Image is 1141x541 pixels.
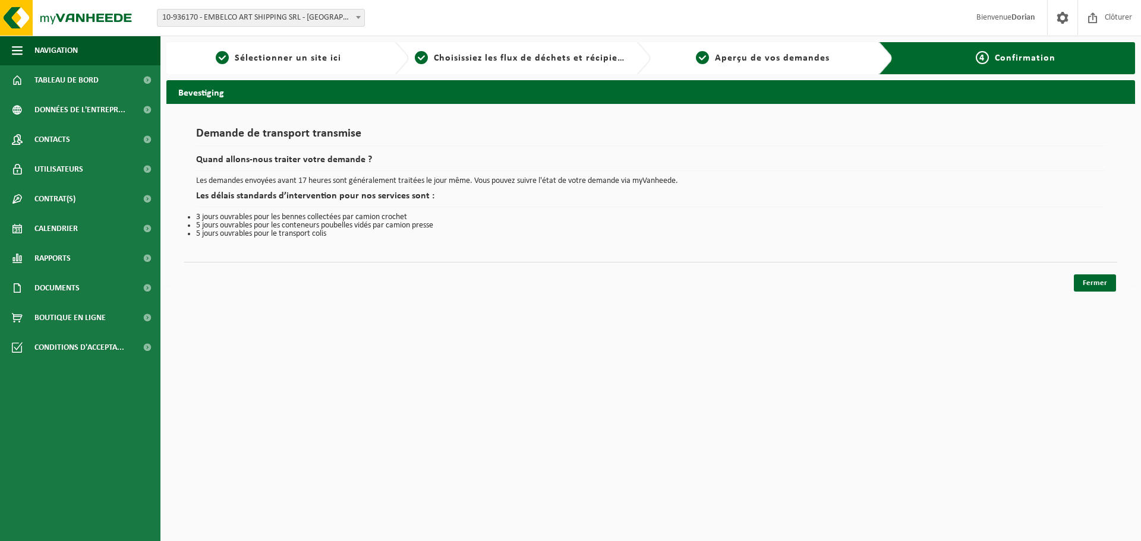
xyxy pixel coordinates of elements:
[34,273,80,303] span: Documents
[196,177,1105,185] p: Les demandes envoyées avant 17 heures sont généralement traitées le jour même. Vous pouvez suivre...
[34,36,78,65] span: Navigation
[196,191,1105,207] h2: Les délais standards d’intervention pour nos services sont :
[657,51,869,65] a: 3Aperçu de vos demandes
[216,51,229,64] span: 1
[34,65,99,95] span: Tableau de bord
[157,10,364,26] span: 10-936170 - EMBELCO ART SHIPPING SRL - ETTERBEEK
[1074,274,1116,292] a: Fermer
[166,80,1135,103] h2: Bevestiging
[172,51,385,65] a: 1Sélectionner un site ici
[34,125,70,154] span: Contacts
[34,333,124,362] span: Conditions d'accepta...
[196,128,1105,146] h1: Demande de transport transmise
[715,53,830,63] span: Aperçu de vos demandes
[34,243,71,273] span: Rapports
[434,53,632,63] span: Choisissiez les flux de déchets et récipients
[696,51,709,64] span: 3
[196,230,1105,238] li: 5 jours ouvrables pour le transport colis
[34,95,125,125] span: Données de l'entrepr...
[235,53,341,63] span: Sélectionner un site ici
[157,9,365,27] span: 10-936170 - EMBELCO ART SHIPPING SRL - ETTERBEEK
[196,155,1105,171] h2: Quand allons-nous traiter votre demande ?
[415,51,428,64] span: 2
[415,51,628,65] a: 2Choisissiez les flux de déchets et récipients
[196,213,1105,222] li: 3 jours ouvrables pour les bennes collectées par camion crochet
[34,214,78,243] span: Calendrier
[976,51,989,64] span: 4
[196,222,1105,230] li: 5 jours ouvrables pour les conteneurs poubelles vidés par camion presse
[34,303,106,333] span: Boutique en ligne
[995,53,1055,63] span: Confirmation
[34,154,83,184] span: Utilisateurs
[1011,13,1035,22] strong: Dorian
[34,184,75,214] span: Contrat(s)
